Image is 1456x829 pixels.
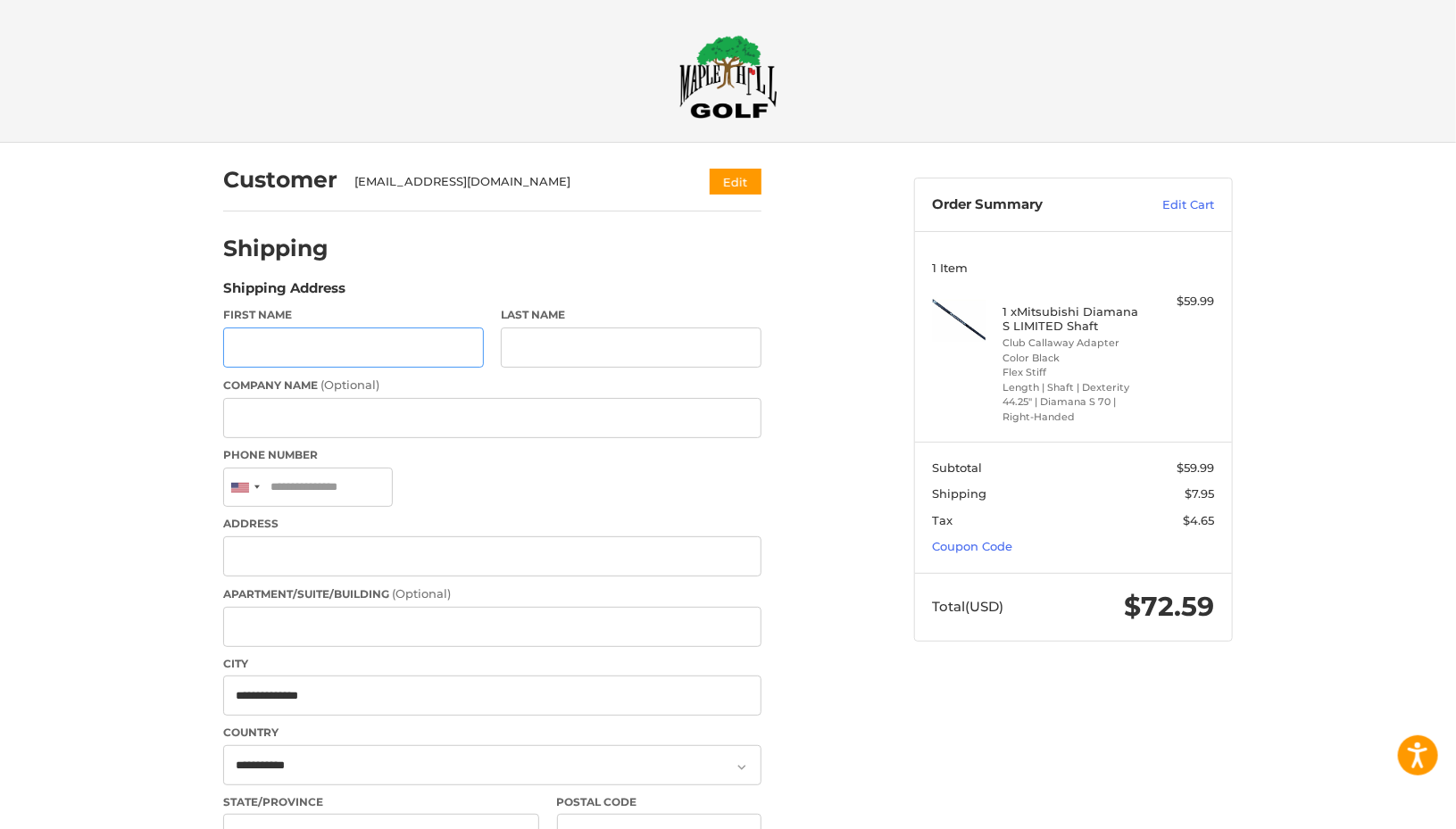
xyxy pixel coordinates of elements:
[501,307,761,323] label: Last Name
[933,460,983,475] span: Subtotal
[1144,293,1215,311] div: $59.99
[1003,351,1140,366] li: Color Black
[933,261,1215,275] h3: 1 Item
[933,196,1125,214] h3: Order Summary
[223,794,539,810] label: State/Province
[1003,336,1140,351] li: Club Callaway Adapter
[933,513,953,527] span: Tax
[224,468,265,507] div: United States: +1
[1003,365,1140,380] li: Flex Stiff
[1184,513,1215,527] span: $4.65
[320,377,379,392] small: (Optional)
[933,486,987,501] span: Shipping
[223,725,761,741] label: Country
[223,447,761,463] label: Phone Number
[1177,460,1215,475] span: $59.99
[933,539,1013,553] a: Coupon Code
[223,166,337,194] h2: Customer
[679,35,778,119] img: Maple Hill Golf
[223,516,761,532] label: Address
[933,598,1004,615] span: Total (USD)
[710,169,761,195] button: Edit
[1186,486,1215,501] span: $7.95
[223,585,761,603] label: Apartment/Suite/Building
[1125,196,1215,214] a: Edit Cart
[223,377,761,394] label: Company Name
[392,586,451,601] small: (Optional)
[223,656,761,672] label: City
[355,173,676,191] div: [EMAIL_ADDRESS][DOMAIN_NAME]
[1003,380,1140,425] li: Length | Shaft | Dexterity 44.25" | Diamana S 70 | Right-Handed
[1125,590,1215,623] span: $72.59
[1003,304,1140,334] h4: 1 x Mitsubishi Diamana S LIMITED Shaft
[223,278,345,307] legend: Shipping Address
[223,235,329,262] h2: Shipping
[1309,781,1456,829] iframe: Google Customer Reviews
[557,794,762,810] label: Postal Code
[223,307,484,323] label: First Name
